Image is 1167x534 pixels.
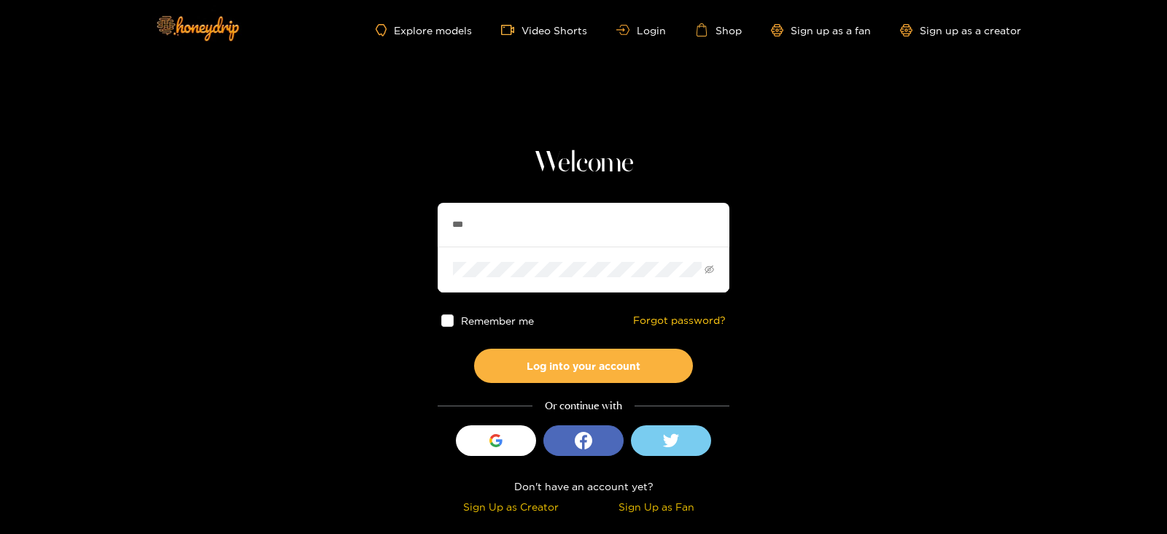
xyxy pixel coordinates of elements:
[376,24,472,36] a: Explore models
[900,24,1021,36] a: Sign up as a creator
[771,24,871,36] a: Sign up as a fan
[438,478,729,495] div: Don't have an account yet?
[438,146,729,181] h1: Welcome
[501,23,522,36] span: video-camera
[695,23,742,36] a: Shop
[474,349,693,383] button: Log into your account
[501,23,587,36] a: Video Shorts
[587,498,726,515] div: Sign Up as Fan
[441,498,580,515] div: Sign Up as Creator
[633,314,726,327] a: Forgot password?
[438,398,729,414] div: Or continue with
[616,25,666,36] a: Login
[705,265,714,274] span: eye-invisible
[461,315,534,326] span: Remember me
